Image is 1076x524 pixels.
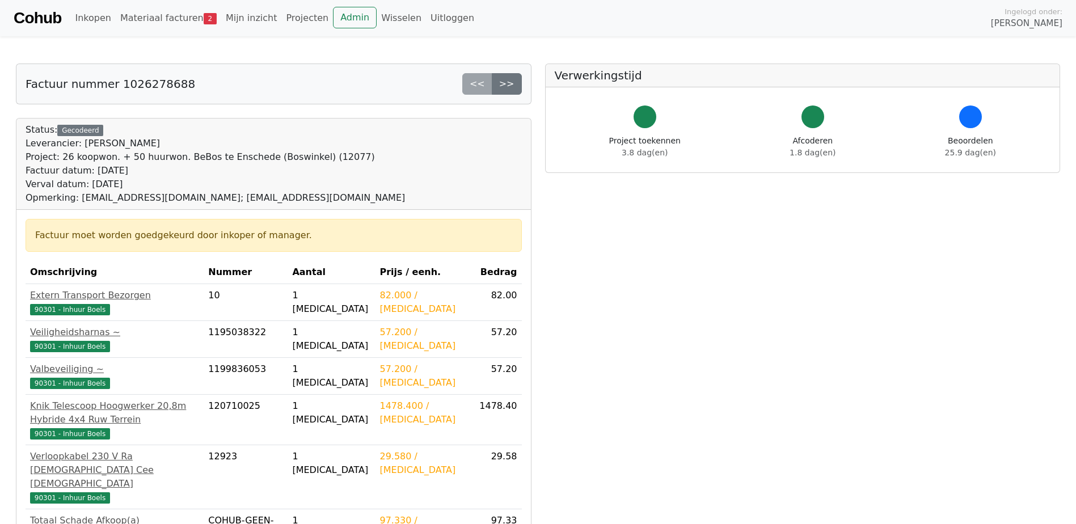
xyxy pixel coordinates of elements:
div: Gecodeerd [57,125,103,136]
a: Extern Transport Bezorgen90301 - Inhuur Boels [30,289,199,316]
div: Project: 26 koopwon. + 50 huurwon. BeBos te Enschede (Boswinkel) (12077) [26,150,405,164]
a: Valbeveiliging ~90301 - Inhuur Boels [30,362,199,390]
div: 82.000 / [MEDICAL_DATA] [379,289,470,316]
div: Afcoderen [790,135,836,159]
h5: Factuur nummer 1026278688 [26,77,195,91]
th: Nummer [204,261,288,284]
span: 90301 - Inhuur Boels [30,341,110,352]
span: 2 [204,13,217,24]
div: 1 [MEDICAL_DATA] [292,362,370,390]
a: Materiaal facturen2 [116,7,221,29]
span: 90301 - Inhuur Boels [30,304,110,315]
span: 1.8 dag(en) [790,148,836,157]
a: Knik Telescoop Hoogwerker 20,8m Hybride 4x4 Ruw Terrein90301 - Inhuur Boels [30,399,199,440]
div: Valbeveiliging ~ [30,362,199,376]
a: Admin [333,7,377,28]
a: Projecten [281,7,333,29]
td: 1199836053 [204,358,288,395]
div: 1478.400 / [MEDICAL_DATA] [379,399,470,426]
td: 12923 [204,445,288,509]
th: Bedrag [475,261,521,284]
div: Factuur datum: [DATE] [26,164,405,178]
div: Knik Telescoop Hoogwerker 20,8m Hybride 4x4 Ruw Terrein [30,399,199,426]
div: Project toekennen [609,135,681,159]
div: Extern Transport Bezorgen [30,289,199,302]
div: 1 [MEDICAL_DATA] [292,399,370,426]
a: Inkopen [70,7,115,29]
a: >> [492,73,522,95]
a: Cohub [14,5,61,32]
div: 1 [MEDICAL_DATA] [292,289,370,316]
div: 1 [MEDICAL_DATA] [292,450,370,477]
span: 25.9 dag(en) [945,148,996,157]
div: 57.200 / [MEDICAL_DATA] [379,362,470,390]
div: Veiligheidsharnas ~ [30,326,199,339]
a: Verloopkabel 230 V Ra [DEMOGRAPHIC_DATA] Cee [DEMOGRAPHIC_DATA]90301 - Inhuur Boels [30,450,199,504]
td: 1478.40 [475,395,521,445]
div: 1 [MEDICAL_DATA] [292,326,370,353]
h5: Verwerkingstijd [555,69,1051,82]
div: Leverancier: [PERSON_NAME] [26,137,405,150]
a: Mijn inzicht [221,7,282,29]
td: 57.20 [475,358,521,395]
td: 1195038322 [204,321,288,358]
span: 90301 - Inhuur Boels [30,378,110,389]
div: Status: [26,123,405,205]
span: 3.8 dag(en) [622,148,668,157]
th: Omschrijving [26,261,204,284]
a: Uitloggen [426,7,479,29]
span: Ingelogd onder: [1005,6,1062,17]
span: [PERSON_NAME] [991,17,1062,30]
td: 29.58 [475,445,521,509]
div: 57.200 / [MEDICAL_DATA] [379,326,470,353]
div: Beoordelen [945,135,996,159]
span: 90301 - Inhuur Boels [30,428,110,440]
div: 29.580 / [MEDICAL_DATA] [379,450,470,477]
th: Prijs / eenh. [375,261,475,284]
div: Factuur moet worden goedgekeurd door inkoper of manager. [35,229,512,242]
div: Verval datum: [DATE] [26,178,405,191]
td: 10 [204,284,288,321]
td: 120710025 [204,395,288,445]
div: Opmerking: [EMAIL_ADDRESS][DOMAIN_NAME]; [EMAIL_ADDRESS][DOMAIN_NAME] [26,191,405,205]
td: 82.00 [475,284,521,321]
a: Veiligheidsharnas ~90301 - Inhuur Boels [30,326,199,353]
div: Verloopkabel 230 V Ra [DEMOGRAPHIC_DATA] Cee [DEMOGRAPHIC_DATA] [30,450,199,491]
span: 90301 - Inhuur Boels [30,492,110,504]
td: 57.20 [475,321,521,358]
th: Aantal [288,261,375,284]
a: Wisselen [377,7,426,29]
